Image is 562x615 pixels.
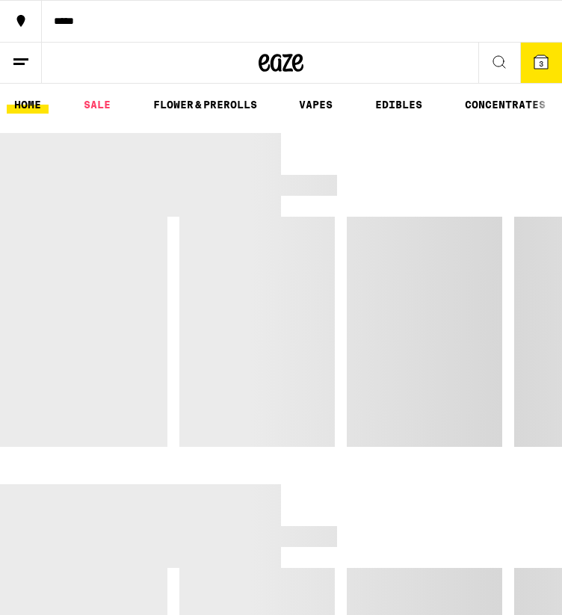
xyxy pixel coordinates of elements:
a: CONCENTRATES [457,96,553,114]
a: EDIBLES [368,96,430,114]
button: 3 [520,43,562,83]
a: SALE [76,96,118,114]
a: VAPES [291,96,340,114]
span: 3 [539,59,543,68]
a: HOME [7,96,49,114]
a: FLOWER & PREROLLS [146,96,265,114]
